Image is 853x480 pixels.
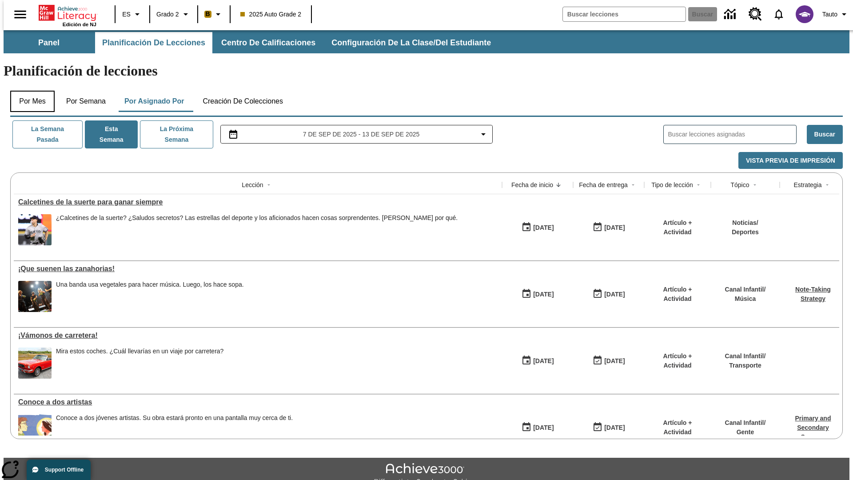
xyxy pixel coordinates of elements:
div: Mira estos coches. ¿Cuál llevarías en un viaje por carretera? [56,348,223,379]
span: 2025 Auto Grade 2 [240,10,302,19]
img: Un grupo de personas vestidas de negro toca música en un escenario. [18,281,52,312]
button: Sort [553,180,564,190]
button: Panel [4,32,93,53]
button: 09/07/25: Último día en que podrá accederse la lección [590,419,628,436]
input: Buscar lecciones asignadas [668,128,796,141]
p: Gente [725,428,766,437]
div: Una banda usa vegetales para hacer música. Luego, los hace sopa. [56,281,244,288]
p: Canal Infantil / [725,285,766,294]
p: Artículo + Actividad [649,218,706,237]
button: Planificación de lecciones [95,32,212,53]
button: 09/07/25: Último día en que podrá accederse la lección [590,286,628,303]
span: Support Offline [45,467,84,473]
button: Por semana [59,91,113,112]
button: Sort [693,180,704,190]
div: [DATE] [604,222,625,233]
img: Un autorretrato caricaturesco de Maya Halko y uno realista de Lyla Sowder-Yuson. [18,414,52,445]
p: Artículo + Actividad [649,352,706,370]
button: Perfil/Configuración [819,6,853,22]
a: Note-Taking Strategy [795,286,831,302]
div: Portada [39,3,96,27]
p: Transporte [725,361,766,370]
div: Lección [242,180,263,189]
button: 09/07/25: Primer día en que estuvo disponible la lección [518,286,557,303]
div: ¡Vámonos de carretera! [18,332,498,340]
div: ¿Calcetines de la suerte? ¿Saludos secretos? Las estrellas del deporte y los aficionados hacen co... [56,214,458,245]
button: Lenguaje: ES, Selecciona un idioma [118,6,147,22]
div: [DATE] [533,422,554,433]
img: avatar image [796,5,813,23]
button: Support Offline [27,460,91,480]
p: Artículo + Actividad [649,418,706,437]
p: Noticias / [732,218,759,228]
div: Subbarra de navegación [4,32,499,53]
button: Buscar [807,125,843,144]
button: 09/07/25: Último día en que podrá accederse la lección [590,352,628,369]
p: Deportes [732,228,759,237]
button: Abrir el menú lateral [7,1,33,28]
div: [DATE] [604,289,625,300]
button: Boost El color de la clase es anaranjado claro. Cambiar el color de la clase. [201,6,227,22]
button: Seleccione el intervalo de fechas opción del menú [224,129,489,140]
h1: Planificación de lecciones [4,63,849,79]
div: ¿Calcetines de la suerte? ¿Saludos secretos? Las estrellas del deporte y los aficionados hacen co... [56,214,458,222]
div: Conoce a dos artistas [18,398,498,406]
button: 09/13/25: Primer día en que estuvo disponible la lección [518,219,557,236]
div: Fecha de inicio [511,180,553,189]
a: ¡Vámonos de carretera!, Lecciones [18,332,498,340]
a: ¡Que suenen las zanahorias!, Lecciones [18,265,498,273]
div: [DATE] [533,356,554,367]
button: Sort [628,180,638,190]
span: Una banda usa vegetales para hacer música. Luego, los hace sopa. [56,281,244,312]
button: Escoja un nuevo avatar [790,3,819,26]
button: Centro de calificaciones [214,32,323,53]
p: Canal Infantil / [725,418,766,428]
button: 09/13/25: Último día en que podrá accederse la lección [590,219,628,236]
button: Sort [749,180,760,190]
div: [DATE] [604,356,625,367]
p: Artículo + Actividad [649,285,706,304]
div: Tipo de lección [651,180,693,189]
a: Centro de recursos, Se abrirá en una pestaña nueva. [743,2,767,26]
button: Sort [822,180,833,190]
img: un jugador de béisbol hace una pompa de chicle mientras corre. [18,214,52,245]
div: Calcetines de la suerte para ganar siempre [18,198,498,206]
button: La próxima semana [140,120,213,148]
button: Esta semana [85,120,138,148]
span: Tauto [822,10,837,19]
div: Tópico [730,180,749,189]
button: Vista previa de impresión [738,152,843,169]
svg: Collapse Date Range Filter [478,129,489,140]
span: B [206,8,210,20]
button: Grado: Grado 2, Elige un grado [153,6,195,22]
button: Sort [263,180,274,190]
div: Fecha de entrega [579,180,628,189]
div: [DATE] [533,222,554,233]
div: Estrategia [793,180,821,189]
p: Música [725,294,766,304]
a: Portada [39,4,96,22]
div: Conoce a dos jóvenes artistas. Su obra estará pronto en una pantalla muy cerca de ti. [56,414,293,422]
a: Conoce a dos artistas, Lecciones [18,398,498,406]
div: Conoce a dos jóvenes artistas. Su obra estará pronto en una pantalla muy cerca de ti. [56,414,293,445]
button: Por asignado por [117,91,191,112]
button: Creación de colecciones [195,91,290,112]
div: [DATE] [604,422,625,433]
button: 09/07/25: Primer día en que estuvo disponible la lección [518,352,557,369]
img: Un auto Ford Mustang rojo descapotable estacionado en un suelo adoquinado delante de un campo [18,348,52,379]
a: Notificaciones [767,3,790,26]
input: Buscar campo [563,7,686,21]
div: Subbarra de navegación [4,30,849,53]
button: Configuración de la clase/del estudiante [324,32,498,53]
div: [DATE] [533,289,554,300]
span: Grado 2 [156,10,179,19]
a: Primary and Secondary Sources [795,415,831,440]
a: Calcetines de la suerte para ganar siempre, Lecciones [18,198,498,206]
a: Centro de información [719,2,743,27]
p: Canal Infantil / [725,352,766,361]
button: 09/07/25: Primer día en que estuvo disponible la lección [518,419,557,436]
span: Edición de NJ [63,22,96,27]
